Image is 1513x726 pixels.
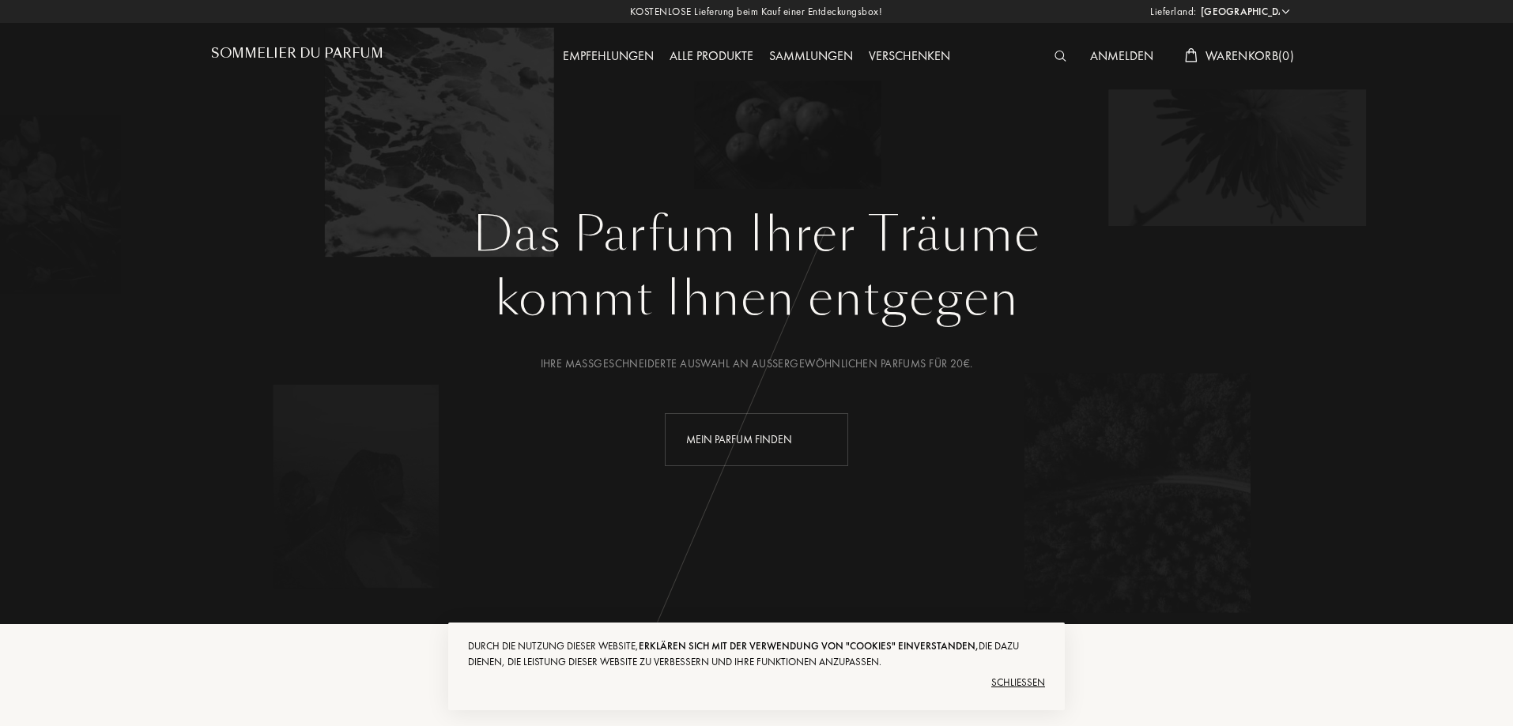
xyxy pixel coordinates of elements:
[223,263,1290,334] div: kommt Ihnen entgegen
[861,47,958,64] a: Verschenken
[223,206,1290,263] h1: Das Parfum Ihrer Träume
[809,423,841,454] div: animation
[662,47,761,64] a: Alle Produkte
[555,47,662,67] div: Empfehlungen
[223,355,1290,372] div: Ihre maßgeschneiderte Auswahl an außergewöhnlichen Parfums für 20€.
[662,47,761,67] div: Alle Produkte
[761,47,861,64] a: Sammlungen
[1055,51,1066,62] img: search_icn_white.svg
[468,670,1045,695] div: Schließen
[1082,47,1161,64] a: Anmelden
[211,46,383,67] a: Sommelier du Parfum
[468,638,1045,670] div: Durch die Nutzung dieser Website, die dazu dienen, die Leistung dieser Website zu verbessern und ...
[1185,48,1198,62] img: cart_white.svg
[761,47,861,67] div: Sammlungen
[639,639,979,653] span: erklären sich mit der Verwendung von "Cookies" einverstanden,
[211,46,383,61] h1: Sommelier du Parfum
[1150,4,1197,20] span: Lieferland:
[861,47,958,67] div: Verschenken
[1205,47,1294,64] span: Warenkorb ( 0 )
[665,413,848,466] div: Mein Parfum finden
[653,413,860,466] a: Mein Parfum findenanimation
[1082,47,1161,67] div: Anmelden
[555,47,662,64] a: Empfehlungen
